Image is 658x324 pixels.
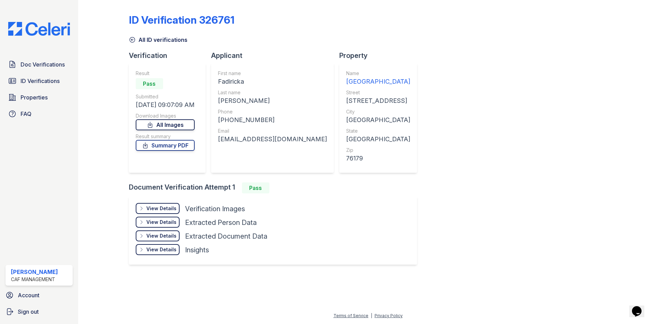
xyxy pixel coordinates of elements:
div: [STREET_ADDRESS] [346,96,410,106]
span: Account [18,291,39,299]
span: FAQ [21,110,32,118]
a: ID Verifications [5,74,73,88]
a: Sign out [3,305,75,319]
a: Properties [5,91,73,104]
div: Extracted Document Data [185,231,267,241]
div: [GEOGRAPHIC_DATA] [346,134,410,144]
a: All Images [136,119,195,130]
div: View Details [146,205,176,212]
div: Property [339,51,423,60]
a: All ID verifications [129,36,187,44]
div: | [371,313,372,318]
a: Summary PDF [136,140,195,151]
div: [PERSON_NAME] [11,268,58,276]
div: Fadiricka [218,77,327,86]
div: [PERSON_NAME] [218,96,327,106]
span: Sign out [18,308,39,316]
a: Account [3,288,75,302]
div: ID Verification 326761 [129,14,234,26]
div: Email [218,128,327,134]
iframe: chat widget [629,297,651,317]
a: Doc Verifications [5,58,73,71]
div: Last name [218,89,327,96]
div: Extracted Person Data [185,218,257,227]
a: Privacy Policy [375,313,403,318]
div: Result summary [136,133,195,140]
div: Insights [185,245,209,255]
div: Pass [136,78,163,89]
a: Name [GEOGRAPHIC_DATA] [346,70,410,86]
img: CE_Logo_Blue-a8612792a0a2168367f1c8372b55b34899dd931a85d93a1a3d3e32e68fde9ad4.png [3,22,75,36]
div: [DATE] 09:07:09 AM [136,100,195,110]
div: Zip [346,147,410,154]
span: ID Verifications [21,77,60,85]
div: Verification Images [185,204,245,214]
div: First name [218,70,327,77]
div: 76179 [346,154,410,163]
div: State [346,128,410,134]
div: Name [346,70,410,77]
div: [EMAIL_ADDRESS][DOMAIN_NAME] [218,134,327,144]
div: Phone [218,108,327,115]
div: [GEOGRAPHIC_DATA] [346,77,410,86]
div: View Details [146,219,176,226]
div: Street [346,89,410,96]
div: View Details [146,246,176,253]
div: Result [136,70,195,77]
span: Properties [21,93,48,101]
div: Applicant [211,51,339,60]
a: FAQ [5,107,73,121]
a: Terms of Service [333,313,368,318]
div: Verification [129,51,211,60]
div: City [346,108,410,115]
div: View Details [146,232,176,239]
div: CAF Management [11,276,58,283]
div: Pass [242,182,269,193]
div: [GEOGRAPHIC_DATA] [346,115,410,125]
div: Download Images [136,112,195,119]
span: Doc Verifications [21,60,65,69]
div: Submitted [136,93,195,100]
div: Document Verification Attempt 1 [129,182,423,193]
div: [PHONE_NUMBER] [218,115,327,125]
